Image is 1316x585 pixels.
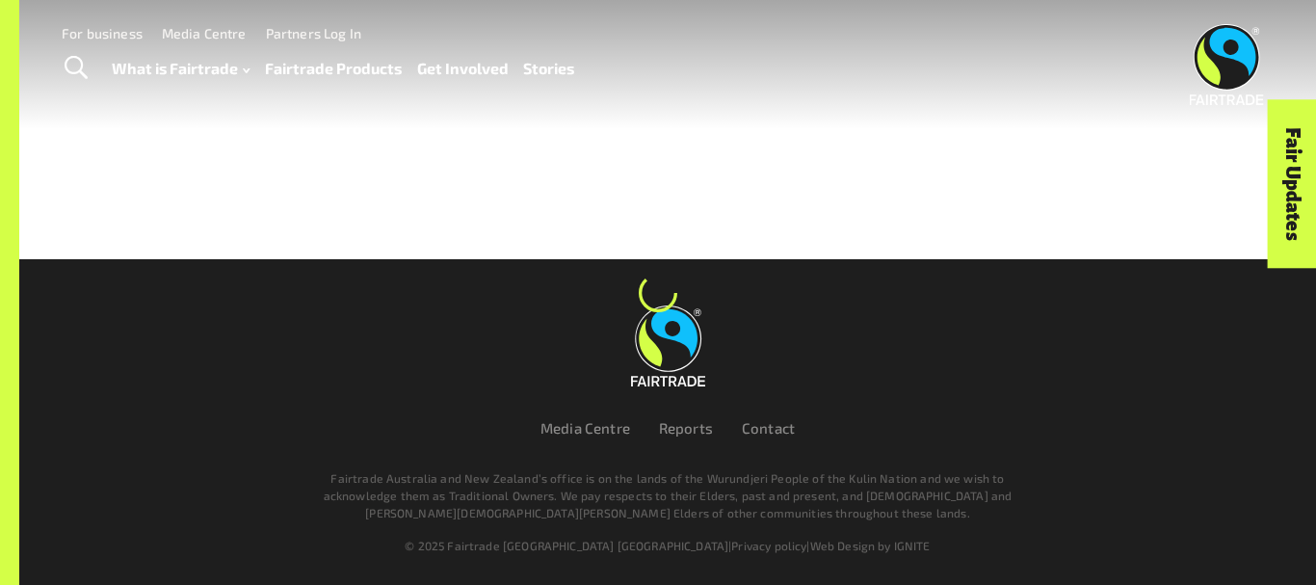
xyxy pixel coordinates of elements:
[265,55,402,83] a: Fairtrade Products
[112,55,250,83] a: What is Fairtrade
[731,539,806,552] a: Privacy policy
[140,537,1196,554] div: | |
[540,419,630,437] a: Media Centre
[319,469,1016,521] p: Fairtrade Australia and New Zealand’s office is on the lands of the Wurundjeri People of the Kuli...
[631,306,705,386] img: Fairtrade Australia New Zealand logo
[810,539,931,552] a: Web Design by IGNITE
[162,25,247,41] a: Media Centre
[266,25,361,41] a: Partners Log In
[417,55,509,83] a: Get Involved
[742,419,795,437] a: Contact
[1190,24,1264,105] img: Fairtrade Australia New Zealand logo
[405,539,728,552] span: © 2025 Fairtrade [GEOGRAPHIC_DATA] [GEOGRAPHIC_DATA]
[62,25,143,41] a: For business
[523,55,574,83] a: Stories
[52,44,99,93] a: Toggle Search
[659,419,713,437] a: Reports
